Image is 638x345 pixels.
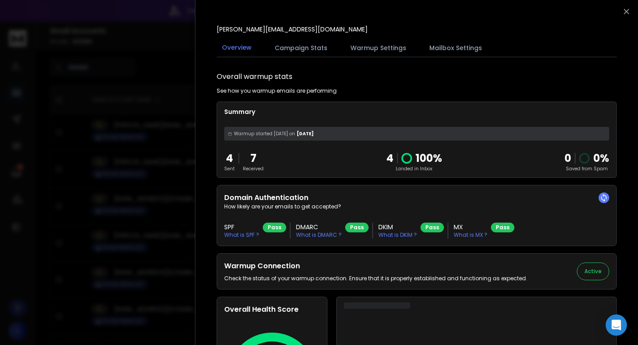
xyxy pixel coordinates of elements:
h2: Domain Authentication [224,192,609,203]
p: How likely are your emails to get accepted? [224,203,609,210]
h3: DMARC [296,223,342,231]
button: Active [577,263,609,280]
h3: SPF [224,223,259,231]
p: 4 [224,151,235,165]
div: Pass [420,223,444,232]
div: Pass [263,223,286,232]
p: Sent [224,165,235,172]
h3: DKIM [378,223,417,231]
button: Warmup Settings [345,38,412,58]
h2: Warmup Connection [224,261,527,271]
p: 4 [386,151,393,165]
button: Mailbox Settings [424,38,487,58]
p: Saved from Spam [564,165,609,172]
p: 0 % [593,151,609,165]
p: 7 [243,151,264,165]
button: Campaign Stats [269,38,333,58]
div: [DATE] [224,127,609,141]
button: Overview [217,38,257,58]
p: What is MX ? [454,231,487,239]
div: Open Intercom Messenger [606,314,627,336]
strong: 0 [564,151,571,165]
p: What is DMARC ? [296,231,342,239]
p: Landed in Inbox [386,165,442,172]
p: What is SPF ? [224,231,259,239]
p: Summary [224,107,609,116]
p: 100 % [416,151,442,165]
p: See how you warmup emails are performing [217,87,337,94]
p: [PERSON_NAME][EMAIL_ADDRESS][DOMAIN_NAME] [217,25,368,34]
p: Check the status of your warmup connection. Ensure that it is properly established and functionin... [224,275,527,282]
p: What is DKIM ? [378,231,417,239]
span: Warmup started [DATE] on [234,130,295,137]
p: Received [243,165,264,172]
div: Pass [491,223,514,232]
h2: Overall Health Score [224,304,320,315]
h1: Overall warmup stats [217,71,292,82]
h3: MX [454,223,487,231]
div: Pass [345,223,369,232]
